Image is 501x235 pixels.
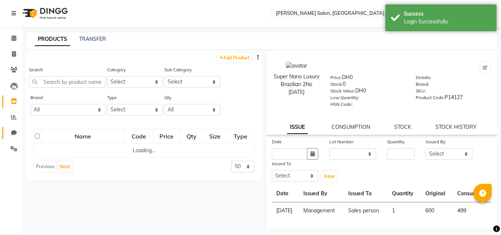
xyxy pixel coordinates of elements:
td: 600 [421,202,453,219]
label: Product Code: [416,94,445,101]
label: Brand [30,94,43,101]
a: CONSUMPTION [332,124,370,130]
label: Stock: [330,81,343,88]
th: Issued To [344,185,388,202]
a: Add Product [217,53,251,62]
div: Size [203,130,226,143]
th: Date [272,185,299,202]
a: STOCK [394,124,411,130]
label: Stock Value: [330,88,355,94]
label: Date [272,138,282,145]
th: Original [421,185,453,202]
label: Sub Category [164,66,192,73]
td: Management [299,202,343,219]
label: Details: [416,74,431,81]
label: Issued By [426,138,445,145]
label: HSN Code: [330,101,353,108]
label: Quantity [387,138,405,145]
td: [DATE] [272,202,299,219]
img: avatar [286,62,307,70]
th: Issued By [299,185,343,202]
a: ISSUE [287,121,308,134]
span: Issue [324,173,335,179]
a: STOCK HISTORY [435,124,477,130]
td: Loading... [34,144,254,158]
label: Search [29,66,43,73]
td: Sales person [344,202,388,219]
label: Brand: [416,81,429,88]
img: logo [19,3,70,24]
label: Low Quantity: [330,94,359,101]
div: Price [154,130,180,143]
div: Type [227,130,253,143]
div: DH0 [330,87,405,97]
button: Issue [322,171,337,182]
label: Issued To [272,160,291,167]
div: P14127 [416,94,490,104]
a: TRANSFER [79,36,106,42]
div: Super Nano Luxury Brazilian 2No [DATE] [274,73,319,96]
div: Success [404,10,491,18]
a: PRODUCTS [35,33,70,46]
div: Code [125,130,152,143]
label: Type [107,94,117,101]
div: 0 [330,80,405,91]
div: Login Successfully. [404,18,491,26]
label: Price: [330,74,342,81]
button: Next [58,161,72,172]
label: Category [107,66,126,73]
th: Quantity [388,185,421,202]
div: Qty [181,130,202,143]
input: Search by product name or code [29,76,106,88]
td: 1 [388,202,421,219]
label: Lot Number [329,138,354,145]
div: Name [42,130,124,143]
label: Qty [164,94,171,101]
label: SKU: [416,88,426,94]
div: DH0 [330,74,405,84]
th: Consumed [453,185,492,202]
td: 499 [453,202,492,219]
